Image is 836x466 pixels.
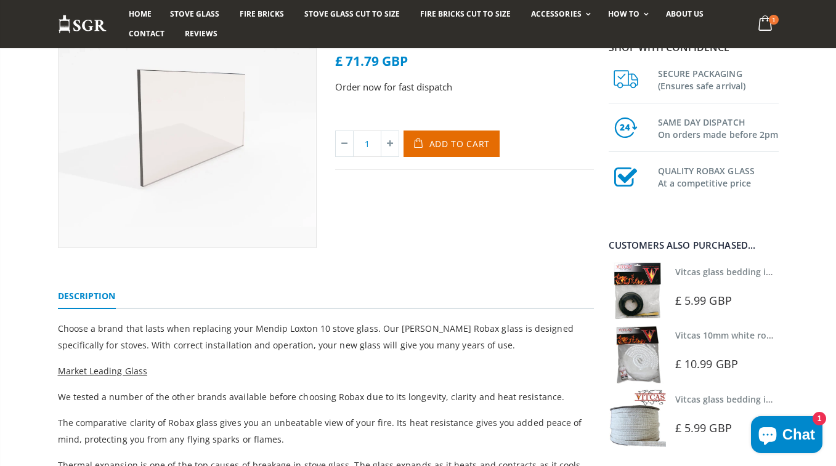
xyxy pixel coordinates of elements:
[609,326,666,383] img: Vitcas white rope, glue and gloves kit 10mm
[609,241,779,250] div: Customers also purchased...
[599,4,655,24] a: How To
[658,114,779,141] h3: SAME DAY DISPATCH On orders made before 2pm
[658,65,779,92] h3: SECURE PACKAGING (Ensures safe arrival)
[404,131,500,157] button: Add to Cart
[657,4,713,24] a: About us
[769,15,779,25] span: 1
[753,12,778,36] a: 1
[411,4,520,24] a: Fire Bricks Cut To Size
[58,284,116,309] a: Description
[304,9,400,19] span: Stove Glass Cut To Size
[675,293,732,308] span: £ 5.99 GBP
[531,9,581,19] span: Accessories
[608,9,639,19] span: How To
[58,14,107,34] img: Stove Glass Replacement
[335,52,408,70] span: £ 71.79 GBP
[185,28,217,39] span: Reviews
[675,356,738,371] span: £ 10.99 GBP
[240,9,284,19] span: Fire Bricks
[129,9,152,19] span: Home
[609,390,666,447] img: Vitcas stove glass bedding in tape
[675,420,732,435] span: £ 5.99 GBP
[335,80,594,94] p: Order now for fast dispatch
[522,4,596,24] a: Accessories
[230,4,293,24] a: Fire Bricks
[58,365,147,377] span: Market Leading Glass
[666,9,704,19] span: About us
[170,9,219,19] span: Stove Glass
[58,391,564,403] span: We tested a number of the other brands available before choosing Robax due to its longevity, clar...
[58,417,582,445] span: The comparative clarity of Robax glass gives you an unbeatable view of your fire. Its heat resist...
[420,9,511,19] span: Fire Bricks Cut To Size
[58,323,574,351] span: Choose a brand that lasts when replacing your Mendip Loxton 10 stove glass. Our [PERSON_NAME] Rob...
[429,138,490,150] span: Add to Cart
[120,24,174,44] a: Contact
[658,163,779,190] h3: QUALITY ROBAX GLASS At a competitive price
[295,4,409,24] a: Stove Glass Cut To Size
[161,4,229,24] a: Stove Glass
[120,4,161,24] a: Home
[609,262,666,319] img: Vitcas stove glass bedding in tape
[129,28,164,39] span: Contact
[747,416,826,456] inbox-online-store-chat: Shopify online store chat
[176,24,227,44] a: Reviews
